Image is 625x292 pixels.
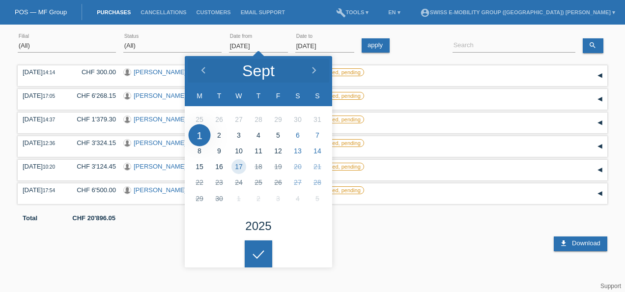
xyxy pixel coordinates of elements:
div: [DATE] [23,92,62,99]
i: download [560,239,568,247]
div: 2025 [245,220,271,232]
a: Email Support [236,9,290,15]
a: apply [362,38,390,53]
div: expand/collapse [593,68,607,83]
a: [PERSON_NAME] [134,92,186,99]
i: build [336,8,346,18]
a: buildTools ▾ [331,9,374,15]
label: unconfirmed, pending [305,186,364,194]
label: unconfirmed, pending [305,163,364,171]
div: CHF 3'124.45 [69,163,116,170]
div: expand/collapse [593,116,607,130]
div: [DATE] [23,139,62,146]
label: unconfirmed, pending [305,92,364,100]
a: account_circleSwiss E-Mobility Group ([GEOGRAPHIC_DATA]) [PERSON_NAME] ▾ [415,9,620,15]
a: download Download [554,236,607,251]
span: 17:54 [43,188,55,193]
a: [PERSON_NAME] [134,68,186,76]
a: Cancellations [136,9,191,15]
div: expand/collapse [593,139,607,154]
i: account_circle [420,8,430,18]
b: Total [23,214,37,222]
div: CHF 6'268.15 [69,92,116,99]
span: 12:36 [43,141,55,146]
label: unconfirmed, pending [305,139,364,147]
div: [DATE] [23,163,62,170]
b: CHF 20'896.05 [72,214,115,222]
a: [PERSON_NAME] [134,116,186,123]
div: CHF 300.00 [69,68,116,76]
div: Sept [242,63,275,79]
a: search [583,38,603,53]
div: expand/collapse [593,92,607,107]
a: Support [600,283,621,290]
a: Customers [192,9,236,15]
span: Download [572,239,600,247]
span: 17:05 [43,93,55,99]
div: CHF 3'324.15 [69,139,116,146]
div: [DATE] [23,68,62,76]
a: [PERSON_NAME] [PERSON_NAME] [134,139,240,146]
span: 14:37 [43,117,55,122]
div: CHF 6'500.00 [69,186,116,194]
div: [DATE] [23,186,62,194]
div: CHF 1'379.30 [69,116,116,123]
a: [PERSON_NAME] [134,186,186,194]
div: expand/collapse [593,186,607,201]
a: EN ▾ [383,9,405,15]
a: POS — MF Group [15,8,67,16]
span: 10:20 [43,164,55,170]
a: Purchases [92,9,136,15]
label: unconfirmed, pending [305,116,364,123]
label: unconfirmed, pending [305,68,364,76]
div: [DATE] [23,116,62,123]
span: 14:14 [43,70,55,75]
i: search [589,41,597,49]
div: expand/collapse [593,163,607,177]
a: [PERSON_NAME] [134,163,186,170]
